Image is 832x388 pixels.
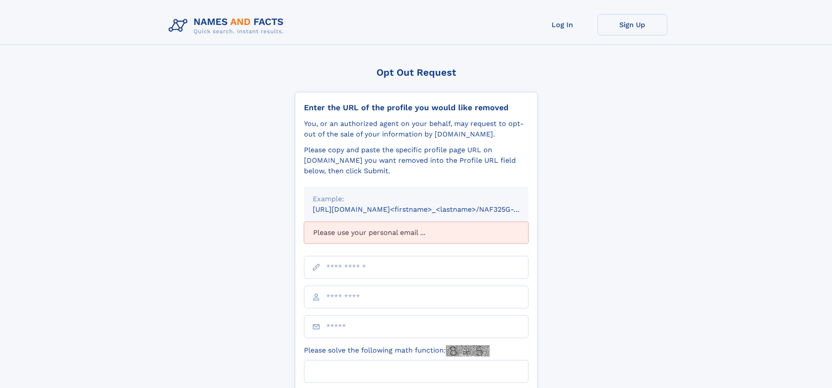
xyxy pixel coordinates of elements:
div: Opt Out Request [295,67,538,78]
div: Example: [313,194,520,204]
a: Log In [528,14,597,35]
div: Please copy and paste the specific profile page URL on [DOMAIN_NAME] you want removed into the Pr... [304,145,528,176]
div: Enter the URL of the profile you would like removed [304,103,528,112]
small: [URL][DOMAIN_NAME]<firstname>_<lastname>/NAF325G-xxxxxxxx [313,205,545,213]
a: Sign Up [597,14,667,35]
label: Please solve the following math function: [304,345,490,357]
div: You, or an authorized agent on your behalf, may request to opt-out of the sale of your informatio... [304,119,528,140]
div: Please use your personal email ... [304,222,528,244]
img: Logo Names and Facts [165,14,291,38]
